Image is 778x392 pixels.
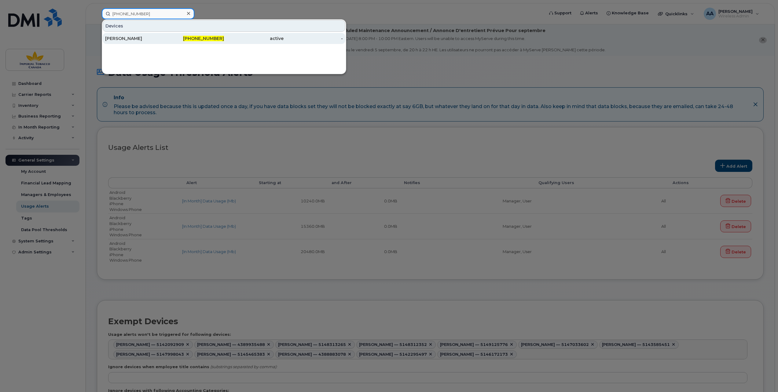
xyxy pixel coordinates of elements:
div: - [284,35,343,42]
div: active [224,35,284,42]
a: [PERSON_NAME][PHONE_NUMBER]active- [103,33,345,44]
span: [PHONE_NUMBER] [183,36,224,41]
div: Devices [103,20,345,32]
div: [PERSON_NAME] [105,35,165,42]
